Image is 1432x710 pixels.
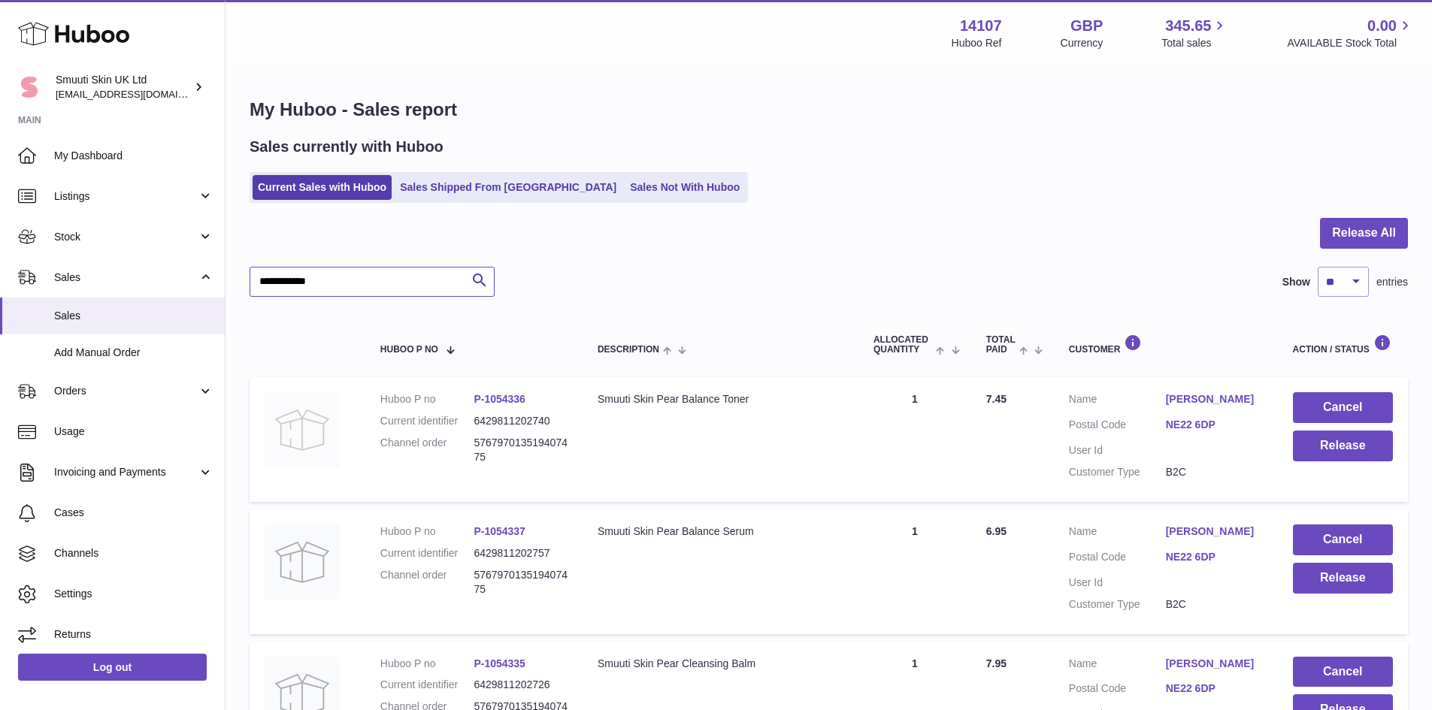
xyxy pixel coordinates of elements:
[395,175,622,200] a: Sales Shipped From [GEOGRAPHIC_DATA]
[1282,275,1310,289] label: Show
[1293,334,1393,355] div: Action / Status
[54,424,213,439] span: Usage
[18,76,41,98] img: internalAdmin-14107@internal.huboo.com
[54,149,213,163] span: My Dashboard
[1069,418,1166,436] dt: Postal Code
[1166,550,1263,564] a: NE22 6DP
[1367,16,1397,36] span: 0.00
[1165,16,1211,36] span: 345.65
[1293,657,1393,687] button: Cancel
[380,392,474,406] dt: Huboo P no
[54,465,198,479] span: Invoicing and Payments
[380,568,474,597] dt: Channel order
[598,392,843,406] div: Smuuti Skin Pear Balance Toner
[1069,657,1166,675] dt: Name
[986,657,1007,669] span: 7.95
[1293,563,1393,594] button: Release
[474,436,568,464] dd: 576797013519407475
[54,346,213,360] span: Add Manual Order
[1069,392,1166,410] dt: Name
[598,524,843,539] div: Smuuti Skin Pear Balance Serum
[1293,392,1393,423] button: Cancel
[56,88,221,100] span: [EMAIL_ADDRESS][DOMAIN_NAME]
[858,509,971,634] td: 1
[474,678,568,692] dd: 6429811202726
[380,436,474,464] dt: Channel order
[474,393,525,405] a: P-1054336
[380,678,474,692] dt: Current identifier
[250,98,1408,122] h1: My Huboo - Sales report
[474,414,568,428] dd: 6429811202740
[598,657,843,671] div: Smuuti Skin Pear Cleansing Balm
[625,175,745,200] a: Sales Not With Huboo
[54,587,213,601] span: Settings
[380,546,474,560] dt: Current identifier
[952,36,1002,50] div: Huboo Ref
[253,175,392,200] a: Current Sales with Huboo
[56,73,191,101] div: Smuuti Skin UK Ltd
[1166,392,1263,406] a: [PERSON_NAME]
[54,506,213,520] span: Cases
[1287,36,1414,50] span: AVAILABLE Stock Total
[1069,576,1166,590] dt: User Id
[1287,16,1414,50] a: 0.00 AVAILABLE Stock Total
[265,524,340,600] img: no-photo.jpg
[54,230,198,244] span: Stock
[1069,550,1166,568] dt: Postal Code
[380,345,438,355] span: Huboo P no
[1061,36,1104,50] div: Currency
[54,270,198,285] span: Sales
[1069,681,1166,699] dt: Postal Code
[1070,16,1103,36] strong: GBP
[1069,465,1166,479] dt: Customer Type
[380,414,474,428] dt: Current identifier
[1166,465,1263,479] dd: B2C
[1166,681,1263,696] a: NE22 6DP
[873,335,933,355] span: ALLOCATED Quantity
[474,525,525,537] a: P-1054337
[986,335,1016,355] span: Total paid
[986,393,1007,405] span: 7.45
[1166,418,1263,432] a: NE22 6DP
[1376,275,1408,289] span: entries
[54,627,213,642] span: Returns
[1166,657,1263,671] a: [PERSON_NAME]
[1069,597,1166,612] dt: Customer Type
[1069,334,1263,355] div: Customer
[858,377,971,502] td: 1
[265,392,340,467] img: no-photo.jpg
[474,546,568,560] dd: 6429811202757
[1293,524,1393,555] button: Cancel
[1166,597,1263,612] dd: B2C
[54,309,213,323] span: Sales
[1320,218,1408,249] button: Release All
[474,657,525,669] a: P-1054335
[54,546,213,560] span: Channels
[380,657,474,671] dt: Huboo P no
[1069,443,1166,458] dt: User Id
[18,654,207,681] a: Log out
[1293,431,1393,461] button: Release
[474,568,568,597] dd: 576797013519407475
[1069,524,1166,542] dt: Name
[1161,16,1228,50] a: 345.65 Total sales
[986,525,1007,537] span: 6.95
[1161,36,1228,50] span: Total sales
[380,524,474,539] dt: Huboo P no
[1166,524,1263,539] a: [PERSON_NAME]
[598,345,659,355] span: Description
[54,189,198,204] span: Listings
[54,384,198,398] span: Orders
[960,16,1002,36] strong: 14107
[250,137,444,157] h2: Sales currently with Huboo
